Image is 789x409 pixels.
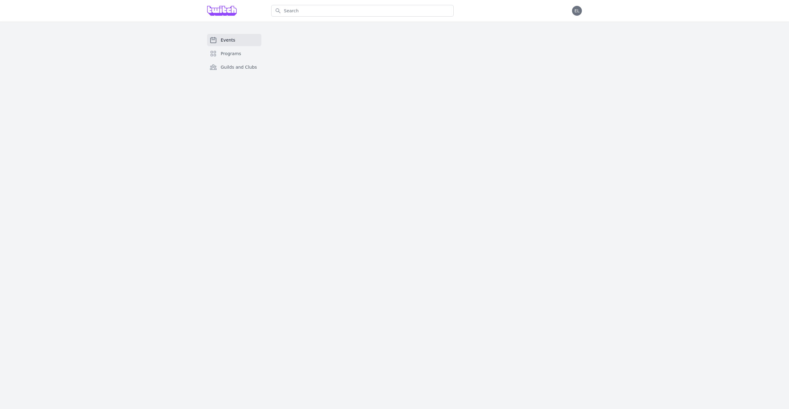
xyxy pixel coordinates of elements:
[271,5,454,17] input: Search
[207,34,261,46] a: Events
[207,34,261,83] nav: Sidebar
[207,47,261,60] a: Programs
[221,37,235,43] span: Events
[207,61,261,73] a: Guilds and Clubs
[221,51,241,57] span: Programs
[207,6,237,16] img: Grove
[221,64,257,70] span: Guilds and Clubs
[574,9,580,13] span: EL
[572,6,582,16] button: EL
